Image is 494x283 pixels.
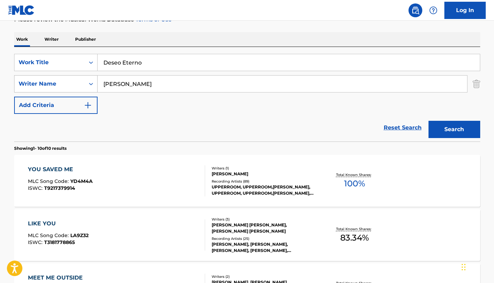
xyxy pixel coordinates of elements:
div: Writers ( 3 ) [212,217,316,222]
span: YD4M4A [70,178,93,184]
form: Search Form [14,54,480,141]
div: Help [426,3,440,17]
span: LA9Z32 [70,232,89,238]
span: MLC Song Code : [28,178,70,184]
span: 83.34 % [340,232,369,244]
div: MEET ME OUTSIDE [28,274,90,282]
div: Writers ( 2 ) [212,274,316,279]
div: Drag [462,257,466,277]
a: LIKE YOUMLC Song Code:LA9Z32ISWC:T3181778865Writers (3)[PERSON_NAME] [PERSON_NAME], [PERSON_NAME]... [14,209,480,261]
p: Writer [42,32,61,47]
span: ISWC : [28,185,44,191]
div: Recording Artists ( 89 ) [212,179,316,184]
a: Log In [444,2,486,19]
iframe: Chat Widget [460,250,494,283]
span: MLC Song Code : [28,232,70,238]
img: Delete Criterion [473,75,480,92]
a: Public Search [409,3,422,17]
div: Recording Artists ( 25 ) [212,236,316,241]
div: Writer Name [19,80,81,88]
span: T3181778865 [44,239,75,245]
span: T9217379914 [44,185,75,191]
button: Search [429,121,480,138]
p: Publisher [73,32,98,47]
div: [PERSON_NAME] [212,171,316,177]
img: MLC Logo [8,5,35,15]
p: Showing 1 - 10 of 10 results [14,145,67,152]
div: UPPERROOM, UPPERROOM,[PERSON_NAME], UPPERROOM, UPPERROOM,[PERSON_NAME],[PERSON_NAME], UPPERROOM [212,184,316,196]
div: Writers ( 1 ) [212,166,316,171]
img: 9d2ae6d4665cec9f34b9.svg [84,101,92,109]
p: Total Known Shares: [336,172,373,177]
div: [PERSON_NAME], [PERSON_NAME], [PERSON_NAME], [PERSON_NAME], [PERSON_NAME] [212,241,316,254]
button: Add Criteria [14,97,98,114]
a: Reset Search [380,120,425,135]
img: search [411,6,420,14]
div: [PERSON_NAME] [PERSON_NAME], [PERSON_NAME] [PERSON_NAME] [212,222,316,234]
span: ISWC : [28,239,44,245]
div: YOU SAVED ME [28,165,93,174]
div: LIKE YOU [28,219,89,228]
p: Work [14,32,30,47]
div: Work Title [19,58,81,67]
span: 100 % [344,177,365,190]
p: Total Known Shares: [336,226,373,232]
img: help [429,6,437,14]
a: YOU SAVED MEMLC Song Code:YD4M4AISWC:T9217379914Writers (1)[PERSON_NAME]Recording Artists (89)UPP... [14,155,480,207]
